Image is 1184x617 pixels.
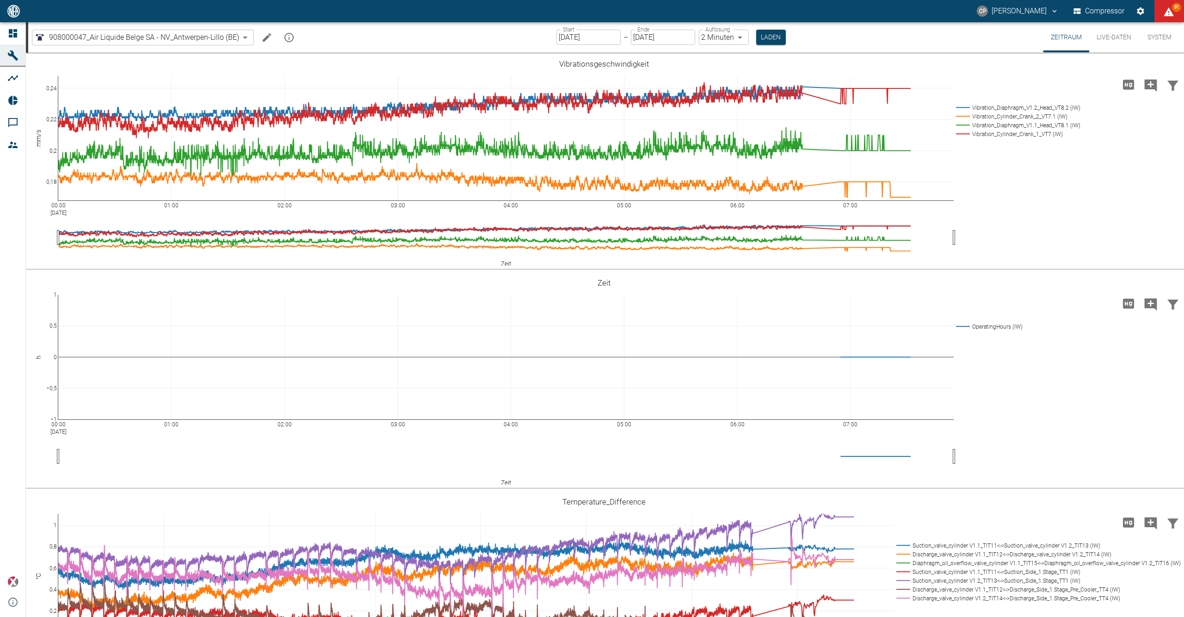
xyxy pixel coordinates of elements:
[756,30,786,45] button: Laden
[1117,299,1140,307] span: Hohe Auflösung
[975,3,1060,19] button: christoph.palm@neuman-esser.com
[34,32,239,43] a: 908000047_Air Liquide Belge SA - NV_Antwerpen-Lillo (BE)
[1139,22,1180,52] button: System
[699,30,749,45] div: 2 Minuten
[280,28,298,47] button: mission info
[623,32,628,43] p: –
[1162,292,1184,316] button: Daten filtern
[49,32,239,43] span: 908000047_Air Liquide Belge SA - NV_Antwerpen-Lillo (BE)
[1117,517,1140,526] span: Hohe Auflösung
[1140,511,1162,535] button: Kommentar hinzufügen
[705,25,730,33] label: Auflösung
[1140,73,1162,97] button: Kommentar hinzufügen
[258,28,276,47] button: Machine bearbeiten
[631,30,695,45] input: DD.MM.YYYY
[1132,3,1149,19] button: Einstellungen
[1089,22,1139,52] button: Live-Daten
[6,5,21,17] img: logo
[563,25,574,33] label: Start
[1162,511,1184,535] button: Daten filtern
[637,25,649,33] label: Ende
[1117,80,1140,88] span: Hohe Auflösung
[556,30,621,45] input: DD.MM.YYYY
[7,576,18,587] img: Xplore Logo
[1162,73,1184,97] button: Daten filtern
[1043,22,1089,52] button: Zeitraum
[1140,292,1162,316] button: Kommentar hinzufügen
[1072,3,1127,19] button: Compressor
[977,6,988,17] div: CP
[1172,3,1181,12] span: 91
